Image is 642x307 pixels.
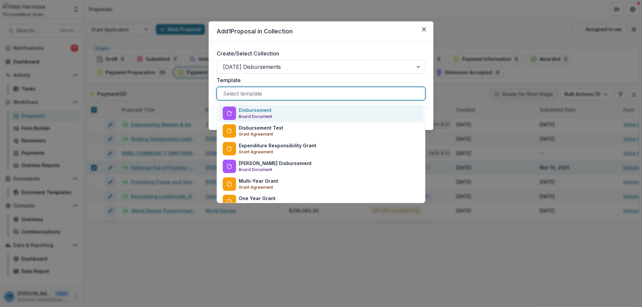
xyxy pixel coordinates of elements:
[209,21,433,41] header: Add 1 Proposal in Collection
[217,76,421,84] label: Template
[239,149,273,155] p: Grant Agreement
[419,24,429,35] button: Close
[239,142,316,149] p: Expenditure Responsibility Grant
[239,177,278,184] p: Multi-Year Grant
[217,49,421,57] label: Create/Select Collection
[239,131,273,137] p: Grant Agreement
[239,167,272,173] p: Board Document
[239,114,272,120] p: Board Document
[239,160,312,167] p: [PERSON_NAME] Disbursement
[239,107,272,114] p: Disbursement
[239,184,273,190] p: Grant Agreement
[239,195,276,202] p: One Year Grant
[239,124,283,131] p: Disbursement Test
[239,202,273,208] p: Grant Agreement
